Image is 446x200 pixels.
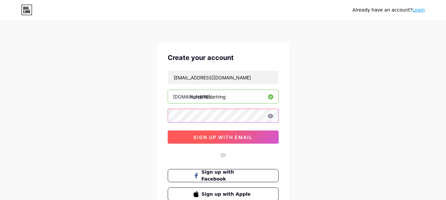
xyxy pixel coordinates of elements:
div: [DOMAIN_NAME]/ [173,93,212,100]
span: sign up with email [193,134,253,140]
button: sign up with email [168,130,279,144]
div: Or [221,152,226,158]
input: username [168,90,278,103]
button: Sign up with Facebook [168,169,279,182]
div: Already have an account? [353,7,425,14]
div: Create your account [168,53,279,63]
span: Sign up with Facebook [201,169,253,183]
input: Email [168,71,278,84]
a: Login [412,7,425,13]
span: Sign up with Apple [201,191,253,198]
